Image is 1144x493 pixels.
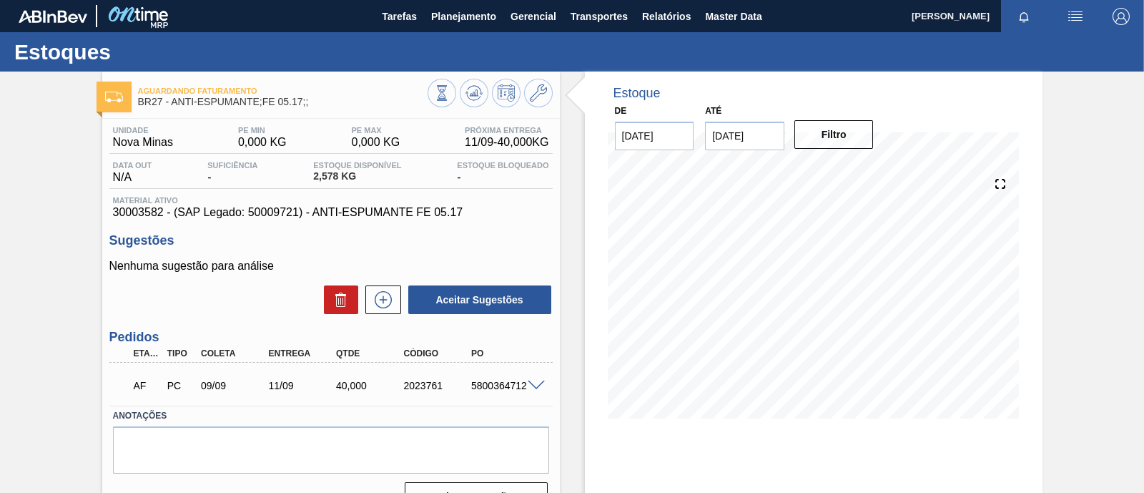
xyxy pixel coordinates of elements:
[351,126,400,135] span: PE MAX
[313,171,401,182] span: 2,578 KG
[465,136,548,149] span: 11/09 - 40,000 KG
[109,233,553,248] h3: Sugestões
[113,161,152,170] span: Data out
[1067,8,1084,25] img: userActions
[164,380,198,391] div: Pedido de Compra
[113,196,549,205] span: Material ativo
[705,122,784,150] input: dd/mm/yyyy
[400,380,475,391] div: 2023761
[511,8,556,25] span: Gerencial
[197,348,272,358] div: Coleta
[238,136,287,149] span: 0,000 KG
[460,79,488,107] button: Atualizar Gráfico
[138,87,428,95] span: Aguardando Faturamento
[313,161,401,170] span: Estoque Disponível
[705,8,761,25] span: Master Data
[109,330,553,345] h3: Pedidos
[134,380,161,391] p: AF
[238,126,287,135] span: PE MIN
[613,86,661,101] div: Estoque
[794,120,874,149] button: Filtro
[14,44,268,60] h1: Estoques
[524,79,553,107] button: Ir ao Master Data / Geral
[642,8,691,25] span: Relatórios
[204,161,261,184] div: -
[130,348,164,358] div: Etapa
[113,406,549,426] label: Anotações
[468,348,542,358] div: PO
[492,79,521,107] button: Programar Estoque
[400,348,475,358] div: Código
[109,260,553,273] p: Nenhuma sugestão para análise
[428,79,456,107] button: Visão Geral dos Estoques
[113,126,173,135] span: Unidade
[332,348,407,358] div: Qtde
[1001,6,1047,26] button: Notificações
[109,161,156,184] div: N/A
[317,285,358,314] div: Excluir Sugestões
[453,161,552,184] div: -
[457,161,548,170] span: Estoque Bloqueado
[351,136,400,149] span: 0,000 KG
[431,8,496,25] span: Planejamento
[265,348,340,358] div: Entrega
[705,106,721,116] label: Até
[105,92,123,102] img: Ícone
[615,106,627,116] label: De
[19,10,87,23] img: TNhmsLtSVTkK8tSr43FrP2fwEKptu5GPRR3wAAAABJRU5ErkJggg==
[1113,8,1130,25] img: Logout
[358,285,401,314] div: Nova sugestão
[197,380,272,391] div: 09/09/2025
[332,380,407,391] div: 40,000
[401,284,553,316] div: Aceitar Sugestões
[164,348,198,358] div: Tipo
[465,126,548,135] span: Próxima Entrega
[382,8,417,25] span: Tarefas
[265,380,340,391] div: 11/09/2025
[138,97,428,107] span: BR27 - ANTI-ESPUMANTE;FE 05.17;;
[408,285,551,314] button: Aceitar Sugestões
[615,122,694,150] input: dd/mm/yyyy
[113,136,173,149] span: Nova Minas
[207,161,257,170] span: Suficiência
[113,206,549,219] span: 30003582 - (SAP Legado: 50009721) - ANTI-ESPUMANTE FE 05.17
[468,380,542,391] div: 5800364712
[571,8,628,25] span: Transportes
[130,370,164,401] div: Aguardando Faturamento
